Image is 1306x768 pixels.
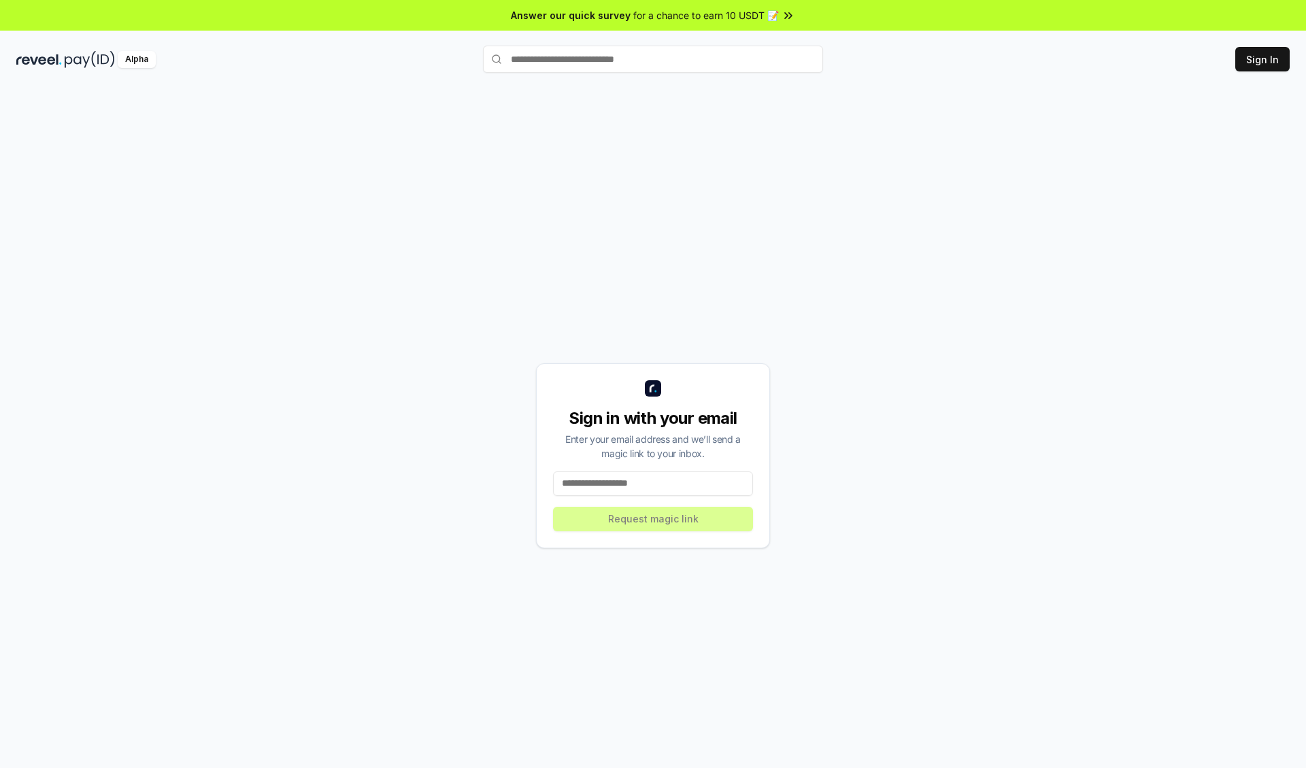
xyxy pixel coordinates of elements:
div: Sign in with your email [553,407,753,429]
img: logo_small [645,380,661,397]
div: Alpha [118,51,156,68]
span: for a chance to earn 10 USDT 📝 [633,8,779,22]
div: Enter your email address and we’ll send a magic link to your inbox. [553,432,753,461]
span: Answer our quick survey [511,8,631,22]
img: pay_id [65,51,115,68]
img: reveel_dark [16,51,62,68]
button: Sign In [1235,47,1290,71]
